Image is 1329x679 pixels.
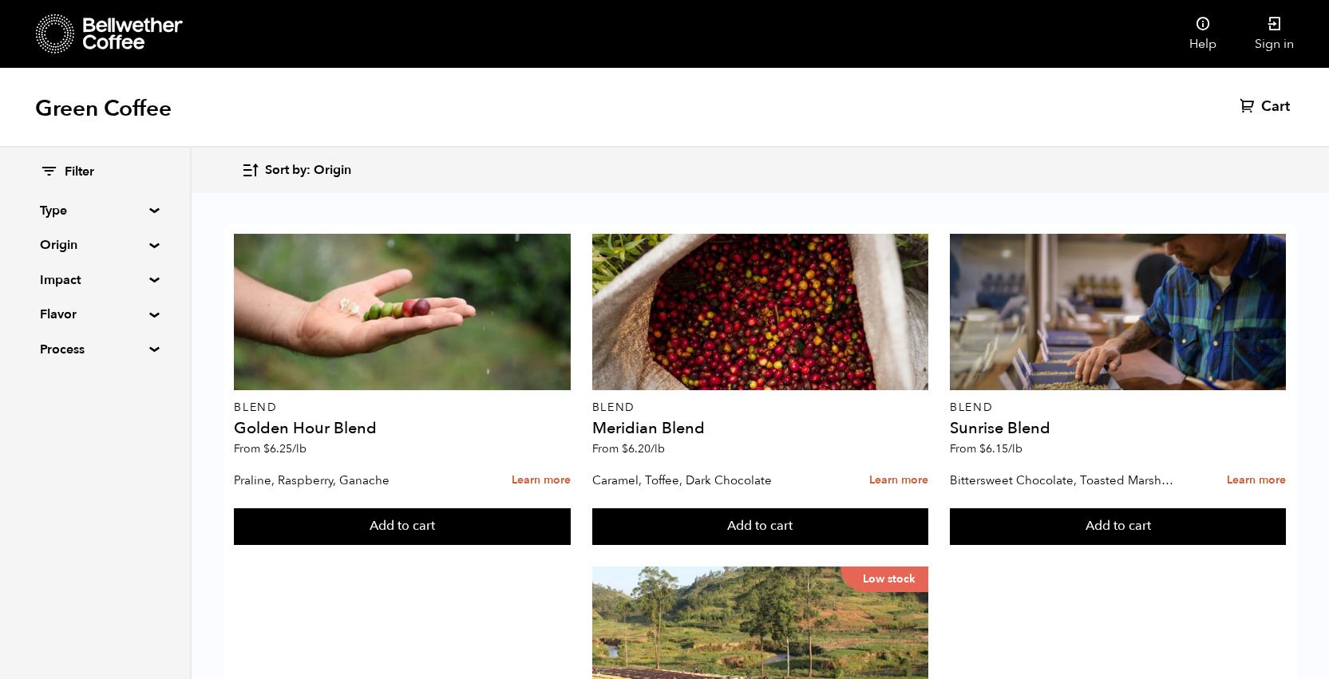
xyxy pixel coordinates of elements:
[263,441,270,456] span: $
[234,508,571,545] button: Add to cart
[950,508,1287,545] button: Add to cart
[292,441,307,456] span: /lb
[592,441,665,456] span: From
[241,152,351,189] button: Sort by: Origin
[950,402,1287,413] p: Blend
[65,164,94,181] span: Filter
[234,468,463,492] p: Praline, Raspberry, Ganache
[979,441,986,456] span: $
[263,441,307,456] bdi: 6.25
[869,464,928,498] a: Learn more
[622,441,665,456] bdi: 6.20
[234,441,307,456] span: From
[950,441,1022,456] span: From
[1240,97,1294,116] a: Cart
[234,402,571,413] p: Blend
[512,464,571,498] a: Learn more
[40,305,150,324] summary: Flavor
[841,566,928,592] p: Low stock
[592,402,929,413] p: Blend
[950,420,1287,436] h4: Sunrise Blend
[40,270,150,290] summary: Impact
[979,441,1022,456] bdi: 6.15
[40,235,150,255] summary: Origin
[1227,464,1286,498] a: Learn more
[592,508,929,545] button: Add to cart
[950,468,1179,492] p: Bittersweet Chocolate, Toasted Marshmallow, Candied Orange, Praline
[1261,97,1290,116] span: Cart
[234,420,571,436] h4: Golden Hour Blend
[265,162,351,180] span: Sort by: Origin
[592,420,929,436] h4: Meridian Blend
[622,441,628,456] span: $
[651,441,665,456] span: /lb
[35,94,172,123] h1: Green Coffee
[40,201,150,220] summary: Type
[1008,441,1022,456] span: /lb
[40,340,150,359] summary: Process
[592,468,821,492] p: Caramel, Toffee, Dark Chocolate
